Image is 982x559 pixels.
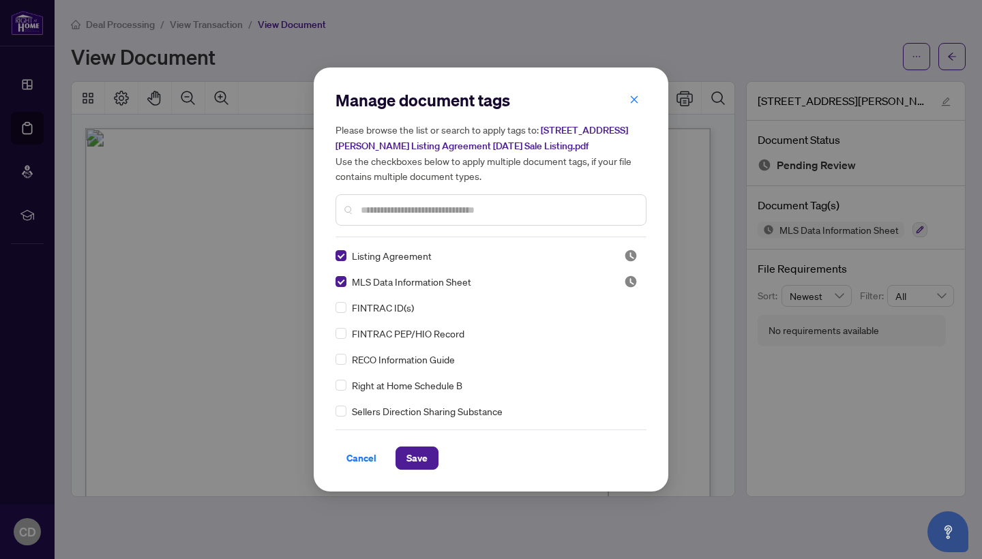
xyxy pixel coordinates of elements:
button: Open asap [927,511,968,552]
span: Pending Review [624,275,638,288]
span: Save [406,447,428,469]
span: MLS Data Information Sheet [352,274,471,289]
span: Cancel [346,447,376,469]
img: status [624,249,638,262]
span: Pending Review [624,249,638,262]
h2: Manage document tags [336,89,646,111]
span: FINTRAC PEP/HIO Record [352,326,464,341]
span: RECO Information Guide [352,352,455,367]
span: close [629,95,639,104]
span: Right at Home Schedule B [352,378,462,393]
button: Cancel [336,447,387,470]
img: status [624,275,638,288]
span: Sellers Direction Sharing Substance [352,404,503,419]
button: Save [396,447,438,470]
span: FINTRAC ID(s) [352,300,414,315]
h5: Please browse the list or search to apply tags to: Use the checkboxes below to apply multiple doc... [336,122,646,183]
span: Listing Agreement [352,248,432,263]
